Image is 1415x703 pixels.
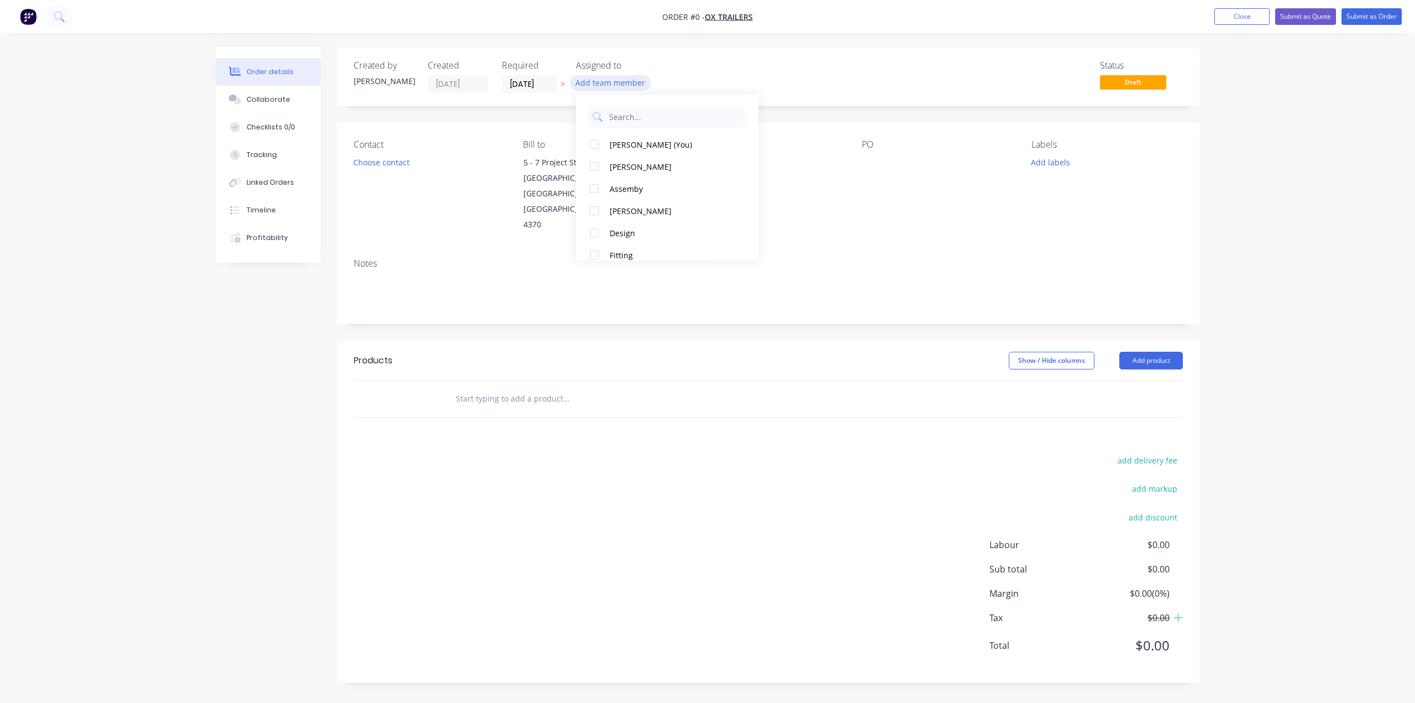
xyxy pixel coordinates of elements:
[610,249,733,261] div: Fitting
[1088,636,1170,655] span: $0.00
[693,139,844,150] div: Deliver to
[354,354,392,367] div: Products
[576,133,758,155] button: [PERSON_NAME] (You)
[216,113,321,141] button: Checklists 0/0
[1275,8,1336,25] button: Submit as Quote
[523,170,615,232] div: [GEOGRAPHIC_DATA], [GEOGRAPHIC_DATA], [GEOGRAPHIC_DATA], 4370
[576,244,758,266] button: Fitting
[247,150,277,160] div: Tracking
[1112,453,1183,468] button: add delivery fee
[610,161,733,173] div: [PERSON_NAME]
[1341,8,1402,25] button: Submit as Order
[1088,538,1170,551] span: $0.00
[1009,352,1094,369] button: Show / Hide columns
[247,205,276,215] div: Timeline
[662,12,705,22] span: Order #0 -
[576,178,758,200] button: Assemby
[1088,563,1170,576] span: $0.00
[1088,611,1170,624] span: $0.00
[247,95,290,105] div: Collaborate
[216,141,321,169] button: Tracking
[989,563,1088,576] span: Sub total
[1119,352,1183,369] button: Add product
[576,222,758,244] button: Design
[1126,481,1183,496] button: add markup
[354,60,415,71] div: Created by
[502,60,563,71] div: Required
[348,154,416,169] button: Choose contact
[247,233,288,243] div: Profitability
[354,139,505,150] div: Contact
[216,196,321,224] button: Timeline
[610,205,733,217] div: [PERSON_NAME]
[989,611,1088,624] span: Tax
[354,258,1183,269] div: Notes
[216,169,321,196] button: Linked Orders
[989,587,1088,600] span: Margin
[1031,139,1183,150] div: Labels
[1100,60,1183,71] div: Status
[1214,8,1270,25] button: Close
[989,639,1088,652] span: Total
[610,183,733,195] div: Assemby
[862,139,1013,150] div: PO
[1025,154,1076,169] button: Add labels
[514,154,625,233] div: 5 - 7 Project St[GEOGRAPHIC_DATA], [GEOGRAPHIC_DATA], [GEOGRAPHIC_DATA], 4370
[216,86,321,113] button: Collaborate
[523,155,615,170] div: 5 - 7 Project St
[1123,509,1183,524] button: add discount
[247,178,294,188] div: Linked Orders
[428,60,489,71] div: Created
[523,139,674,150] div: Bill to
[20,8,36,25] img: Factory
[576,155,758,178] button: [PERSON_NAME]
[570,75,651,90] button: Add team member
[247,67,294,77] div: Order details
[216,224,321,252] button: Profitability
[610,139,733,150] div: [PERSON_NAME] (You)
[455,388,677,410] input: Start typing to add a product...
[354,75,415,87] div: [PERSON_NAME]
[576,60,686,71] div: Assigned to
[576,200,758,222] button: [PERSON_NAME]
[576,75,651,90] button: Add team member
[1088,587,1170,600] span: $0.00 ( 0 %)
[610,227,733,239] div: Design
[705,12,753,22] a: Ox Trailers
[1100,75,1166,89] span: Draft
[247,122,295,132] div: Checklists 0/0
[216,58,321,86] button: Order details
[608,106,742,128] input: Search...
[989,538,1088,551] span: Labour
